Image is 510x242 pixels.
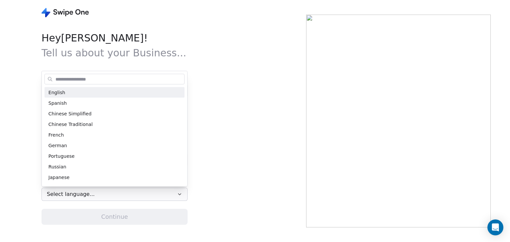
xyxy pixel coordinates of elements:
span: German [48,142,67,149]
span: French [48,131,64,138]
span: Spanish [48,99,67,106]
span: English [48,89,65,96]
span: Portuguese [48,152,75,159]
span: Japanese [48,174,70,181]
span: Chinese Simplified [48,110,92,117]
span: Russian [48,163,66,170]
span: Chinese Traditional [48,121,93,128]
